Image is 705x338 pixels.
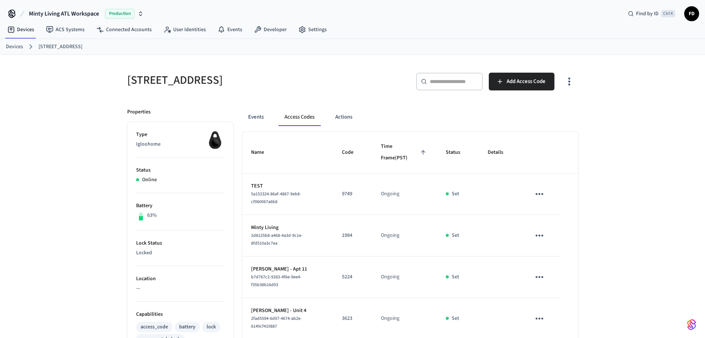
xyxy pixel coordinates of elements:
[342,232,363,239] p: 1984
[242,108,270,126] button: Events
[141,323,168,331] div: access_code
[136,140,224,148] p: Igloohome
[488,147,513,158] span: Details
[381,141,428,164] span: Time Frame(PST)
[90,23,158,36] a: Connected Accounts
[293,23,333,36] a: Settings
[142,176,157,184] p: Online
[6,43,23,51] a: Devices
[342,273,363,281] p: 5224
[251,232,303,246] span: 2d8125b8-a468-4a3d-9c1e-8fd510a3c7ea
[147,212,157,219] p: 63%
[251,191,301,205] span: 5a152324-86af-4867-9eb8-cf060067a6b8
[251,182,324,190] p: TEST
[40,23,90,36] a: ACS Systems
[1,23,40,36] a: Devices
[342,315,363,322] p: 3623
[446,147,470,158] span: Status
[212,23,248,36] a: Events
[452,315,459,322] p: Set
[251,274,302,288] span: b7d767c2-9283-4f6e-9ee4-f35b38b16d03
[136,202,224,210] p: Battery
[507,77,546,86] span: Add Access Code
[251,307,324,315] p: [PERSON_NAME] - Unit 4
[687,319,696,331] img: SeamLogoGradient.69752ec5.svg
[105,9,135,19] span: Production
[251,265,324,273] p: [PERSON_NAME] - Apt 11
[251,224,324,232] p: Minty Living
[372,256,437,298] td: Ongoing
[179,323,195,331] div: battery
[661,10,675,17] span: Ctrl K
[136,285,224,292] p: —
[242,108,578,126] div: ant example
[136,311,224,318] p: Capabilities
[251,147,274,158] span: Name
[29,9,99,18] span: Minty Living ATL Workspace
[342,190,363,198] p: 9749
[158,23,212,36] a: User Identities
[342,147,363,158] span: Code
[251,315,302,329] span: 2fad5594-6d97-4674-ab2e-6140cf410887
[489,73,554,90] button: Add Access Code
[127,73,348,88] h5: [STREET_ADDRESS]
[127,108,151,116] p: Properties
[248,23,293,36] a: Developer
[279,108,320,126] button: Access Codes
[684,6,699,21] button: FD
[207,323,216,331] div: lock
[685,7,698,20] span: FD
[136,249,224,257] p: Locked
[329,108,358,126] button: Actions
[452,232,459,239] p: Set
[622,7,681,20] div: Find by IDCtrl K
[206,131,224,149] img: igloohome_igke
[372,173,437,215] td: Ongoing
[136,131,224,139] p: Type
[136,275,224,283] p: Location
[636,10,659,17] span: Find by ID
[39,43,82,51] a: [STREET_ADDRESS]
[372,215,437,256] td: Ongoing
[452,190,459,198] p: Set
[136,166,224,174] p: Status
[452,273,459,281] p: Set
[136,239,224,247] p: Lock Status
